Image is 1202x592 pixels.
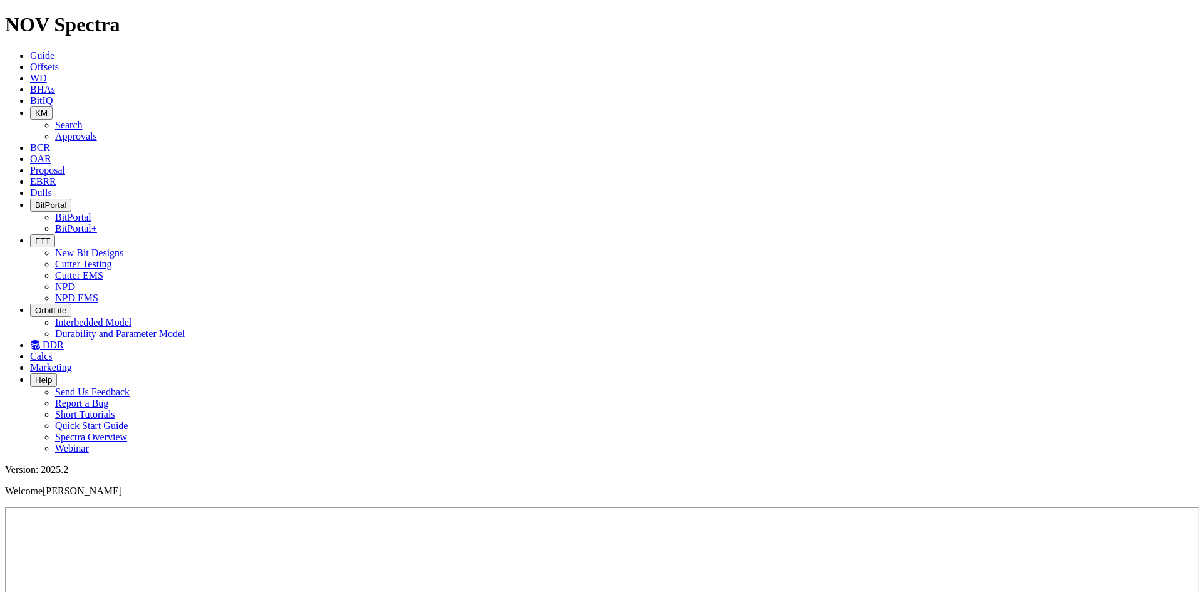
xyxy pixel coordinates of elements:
[35,375,52,385] span: Help
[30,176,56,187] a: EBRR
[30,73,47,83] a: WD
[55,443,89,454] a: Webinar
[55,270,103,281] a: Cutter EMS
[30,61,59,72] a: Offsets
[55,432,127,442] a: Spectra Overview
[5,464,1197,475] div: Version: 2025.2
[30,142,50,153] a: BCR
[43,486,122,496] span: [PERSON_NAME]
[30,373,57,387] button: Help
[30,187,52,198] a: Dulls
[35,306,66,315] span: OrbitLite
[30,165,65,175] a: Proposal
[5,13,1197,36] h1: NOV Spectra
[30,199,71,212] button: BitPortal
[5,486,1197,497] p: Welcome
[30,84,55,95] a: BHAs
[55,317,131,328] a: Interbedded Model
[30,153,51,164] a: OAR
[30,304,71,317] button: OrbitLite
[30,234,55,247] button: FTT
[30,351,53,361] a: Calcs
[55,420,128,431] a: Quick Start Guide
[35,108,48,118] span: KM
[55,223,97,234] a: BitPortal+
[55,387,130,397] a: Send Us Feedback
[43,340,64,350] span: DDR
[55,247,123,258] a: New Bit Designs
[55,398,108,408] a: Report a Bug
[30,340,64,350] a: DDR
[30,106,53,120] button: KM
[35,200,66,210] span: BitPortal
[55,328,185,339] a: Durability and Parameter Model
[55,409,115,420] a: Short Tutorials
[55,293,98,303] a: NPD EMS
[30,362,72,373] a: Marketing
[55,212,91,222] a: BitPortal
[55,120,83,130] a: Search
[30,95,53,106] a: BitIQ
[55,259,112,269] a: Cutter Testing
[30,50,54,61] a: Guide
[35,236,50,246] span: FTT
[55,281,75,292] a: NPD
[55,131,97,142] a: Approvals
